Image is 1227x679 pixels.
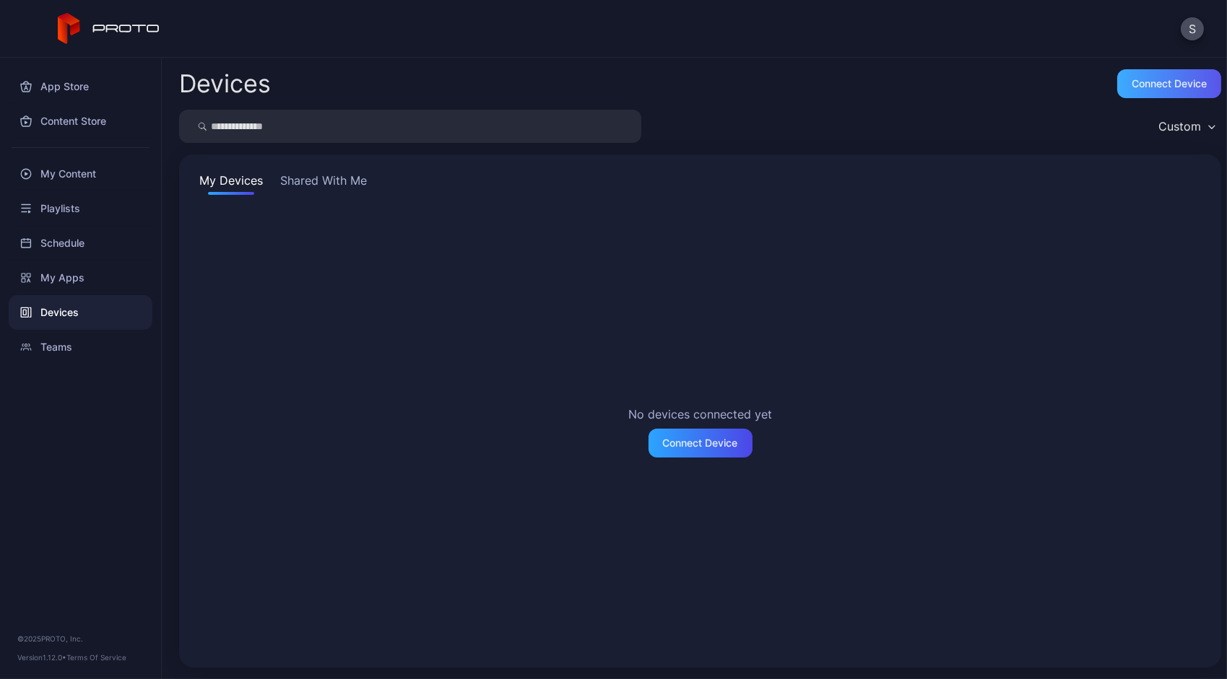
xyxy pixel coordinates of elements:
[9,295,152,330] a: Devices
[1132,78,1207,89] div: Connect device
[9,226,152,260] a: Schedule
[1158,119,1201,133] div: Custom
[663,437,738,449] div: Connect Device
[9,191,152,226] a: Playlists
[649,429,753,457] button: Connect Device
[66,653,126,662] a: Terms Of Service
[179,71,271,97] h2: Devices
[1117,69,1221,98] button: Connect device
[9,104,152,139] a: Content Store
[196,172,266,195] button: My Devices
[17,633,144,644] div: © 2025 PROTO, Inc.
[277,172,370,195] button: Shared With Me
[9,157,152,191] a: My Content
[1181,17,1204,40] button: S
[17,653,66,662] span: Version 1.12.0 •
[9,330,152,364] a: Teams
[1151,110,1221,143] button: Custom
[628,406,772,423] h2: No devices connected yet
[9,260,152,295] a: My Apps
[9,69,152,104] a: App Store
